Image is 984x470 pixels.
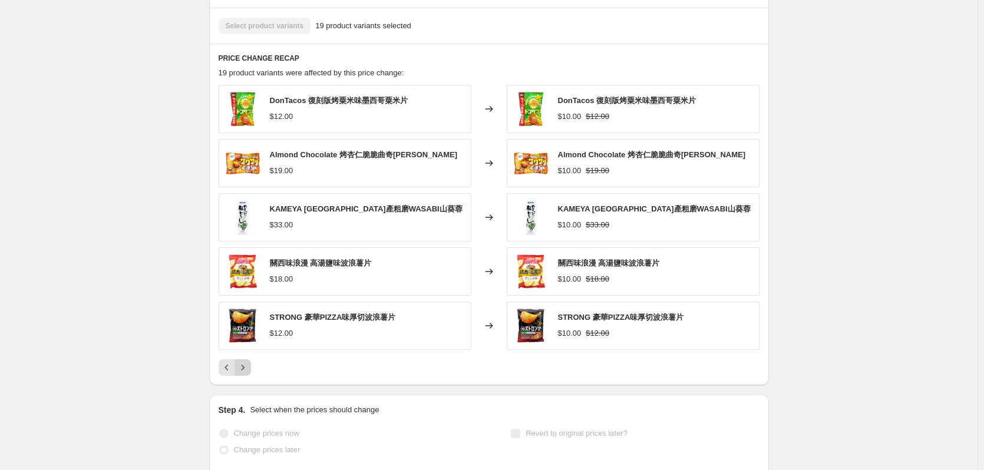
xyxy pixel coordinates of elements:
[225,91,260,127] img: 4901335206838_b50498fb-d94f-40db-b788-1f190f373815_80x.jpg
[225,254,260,289] img: 4901330539511_be48b03e-0014-4ea0-b599-b061c2497b5a_80x.jpg
[513,91,549,127] img: 4901335206838_b50498fb-d94f-40db-b788-1f190f373815_80x.jpg
[235,359,251,376] button: Next
[234,429,299,438] span: Change prices now
[558,327,582,339] div: $10.00
[225,200,260,235] img: 4901509906731_94cd7cd0-f9e3-4486-8d2e-1562d2748a45_80x.jpg
[513,254,549,289] img: 4901330539511_be48b03e-0014-4ea0-b599-b061c2497b5a_80x.jpg
[219,68,404,77] span: 19 product variants were affected by this price change:
[586,273,609,285] strike: $18.00
[270,111,293,123] div: $12.00
[558,273,582,285] div: $10.00
[270,204,463,213] span: KAMEYA [GEOGRAPHIC_DATA]產粗磨WASABI山葵蓉
[225,308,260,343] img: 4514410169869_6cd24186-c83e-4d96-832a-798d97e0f79f_80x.jpg
[270,327,293,339] div: $12.00
[586,327,609,339] strike: $12.00
[270,150,458,159] span: Almond Chocolate 烤杏仁脆脆曲奇[PERSON_NAME]
[586,165,609,177] strike: $19.00
[513,308,549,343] img: 4514410169869_6cd24186-c83e-4d96-832a-798d97e0f79f_80x.jpg
[586,111,609,123] strike: $12.00
[513,200,549,235] img: 4901509906731_94cd7cd0-f9e3-4486-8d2e-1562d2748a45_80x.jpg
[586,219,609,231] strike: $33.00
[558,96,696,105] span: DonTacos 復刻版烤粟米味墨西哥粟米片
[219,54,760,63] h6: PRICE CHANGE RECAP
[250,404,379,416] p: Select when the prices should change
[270,96,408,105] span: DonTacos 復刻版烤粟米味墨西哥粟米片
[513,145,549,181] img: 4903333236640_cfefcc52-5667-4290-9a2b-3e70daa99c97_80x.jpg
[225,145,260,181] img: 4903333236640_cfefcc52-5667-4290-9a2b-3e70daa99c97_80x.jpg
[558,150,746,159] span: Almond Chocolate 烤杏仁脆脆曲奇[PERSON_NAME]
[270,273,293,285] div: $18.00
[526,429,628,438] span: Revert to original prices later?
[234,445,301,454] span: Change prices later
[270,259,372,267] span: 關西味浪漫 高湯鹽味波浪薯片
[270,313,396,322] span: STRONG 豪華PIZZA味厚切波浪薯片
[270,165,293,177] div: $19.00
[558,204,751,213] span: KAMEYA [GEOGRAPHIC_DATA]產粗磨WASABI山葵蓉
[558,165,582,177] div: $10.00
[558,111,582,123] div: $10.00
[219,359,251,376] nav: Pagination
[315,20,411,32] span: 19 product variants selected
[219,359,235,376] button: Previous
[558,259,660,267] span: 關西味浪漫 高湯鹽味波浪薯片
[270,219,293,231] div: $33.00
[558,313,684,322] span: STRONG 豪華PIZZA味厚切波浪薯片
[219,404,246,416] h2: Step 4.
[558,219,582,231] div: $10.00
